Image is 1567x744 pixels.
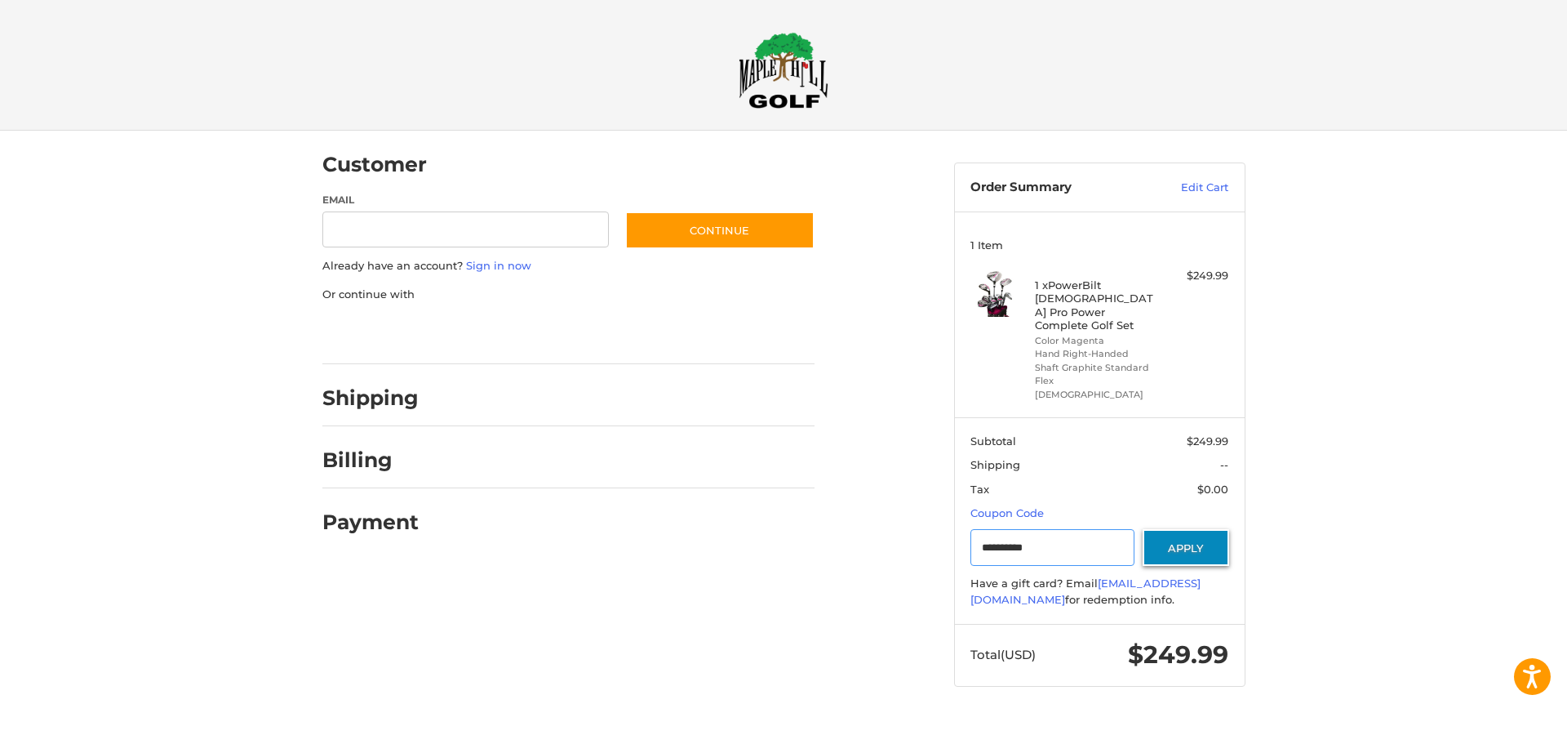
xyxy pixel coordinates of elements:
span: -- [1220,458,1228,471]
div: Have a gift card? Email for redemption info. [970,576,1228,608]
h3: 1 Item [970,238,1228,252]
li: Flex [DEMOGRAPHIC_DATA] [1035,374,1160,401]
span: Tax [970,483,989,496]
iframe: PayPal-venmo [593,319,716,348]
img: Maple Hill Golf [739,32,828,109]
iframe: PayPal-paylater [455,319,578,348]
h2: Shipping [322,385,419,411]
h3: Order Summary [970,180,1146,196]
a: Edit Cart [1146,180,1228,196]
div: $249.99 [1164,268,1228,284]
span: $249.99 [1187,434,1228,448]
button: Continue [625,212,815,249]
span: Total (USD) [970,647,1036,662]
li: Color Magenta [1035,334,1160,348]
span: $0.00 [1197,483,1228,496]
p: Or continue with [322,287,815,303]
span: Shipping [970,458,1020,471]
h2: Payment [322,510,419,535]
p: Already have an account? [322,258,815,274]
h2: Billing [322,448,418,473]
h2: Customer [322,152,427,177]
a: [EMAIL_ADDRESS][DOMAIN_NAME] [970,577,1201,606]
iframe: Google Customer Reviews [1432,700,1567,744]
span: Subtotal [970,434,1016,448]
input: Gift Certificate or Coupon Code [970,529,1134,566]
li: Hand Right-Handed [1035,347,1160,361]
li: Shaft Graphite Standard [1035,361,1160,375]
h4: 1 x PowerBilt [DEMOGRAPHIC_DATA] Pro Power Complete Golf Set [1035,278,1160,332]
span: $249.99 [1128,639,1228,670]
label: Email [322,193,610,207]
a: Coupon Code [970,506,1044,519]
a: Sign in now [466,259,531,272]
iframe: PayPal-paypal [317,319,439,348]
button: Apply [1143,529,1229,566]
